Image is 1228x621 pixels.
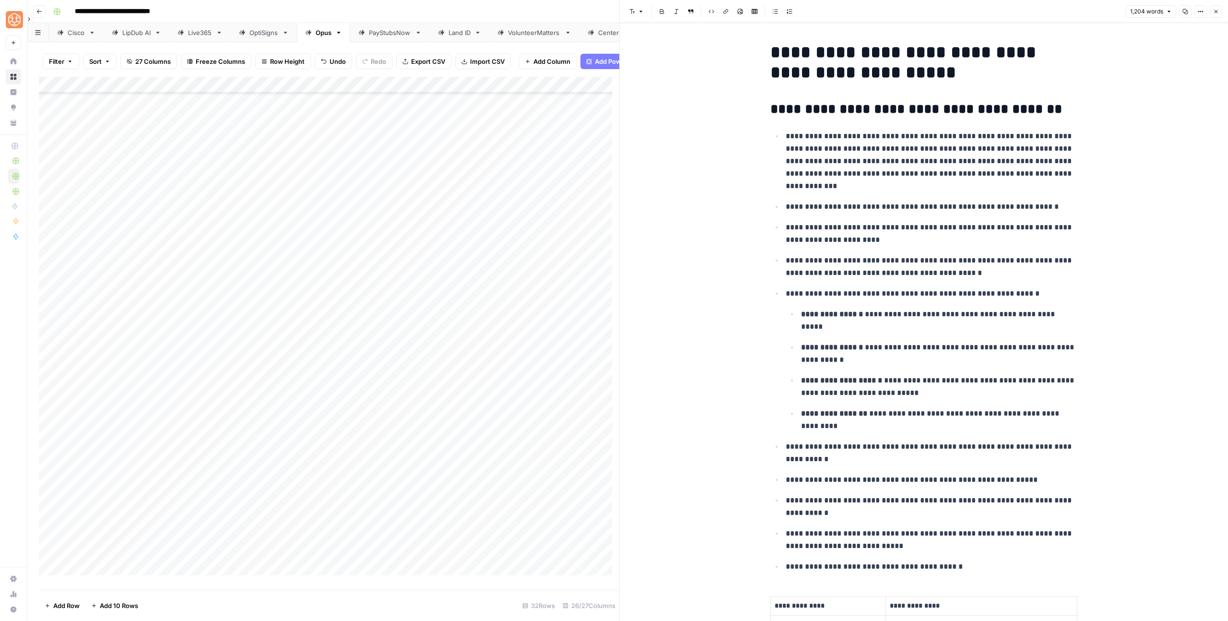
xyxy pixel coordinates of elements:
div: 32 Rows [519,598,559,613]
div: PayStubsNow [369,28,411,37]
button: Add Column [519,54,577,69]
a: Opportunities [6,100,21,115]
span: Export CSV [411,57,445,66]
div: Centerbase [598,28,634,37]
div: Live365 [188,28,212,37]
button: Workspace: SimpleTiger [6,8,21,32]
span: Add Power Agent [595,57,647,66]
button: Filter [43,54,79,69]
a: Live365 [169,23,231,42]
a: OptiSigns [231,23,297,42]
div: OptiSigns [249,28,278,37]
button: Sort [83,54,117,69]
a: LipDub AI [104,23,169,42]
button: 27 Columns [120,54,177,69]
span: 1,204 words [1130,7,1163,16]
a: Cisco [49,23,104,42]
div: LipDub AI [122,28,151,37]
div: Opus [316,28,331,37]
button: Freeze Columns [181,54,251,69]
span: 27 Columns [135,57,171,66]
button: Add 10 Rows [85,598,144,613]
a: Your Data [6,115,21,131]
button: 1,204 words [1126,5,1176,18]
a: Land ID [430,23,489,42]
img: SimpleTiger Logo [6,11,23,28]
button: Undo [315,54,352,69]
button: Import CSV [455,54,511,69]
div: VolunteerMatters [508,28,561,37]
button: Export CSV [396,54,451,69]
a: PayStubsNow [350,23,430,42]
button: Add Power Agent [580,54,653,69]
div: Land ID [449,28,471,37]
span: Freeze Columns [196,57,245,66]
span: Add Column [533,57,570,66]
button: Add Row [39,598,85,613]
a: Centerbase [579,23,652,42]
div: Cisco [68,28,85,37]
span: Sort [89,57,102,66]
a: Settings [6,571,21,586]
div: 26/27 Columns [559,598,619,613]
a: Insights [6,84,21,100]
button: Help + Support [6,602,21,617]
button: Row Height [255,54,311,69]
a: VolunteerMatters [489,23,579,42]
button: Redo [356,54,392,69]
span: Import CSV [470,57,505,66]
a: Usage [6,586,21,602]
span: Undo [330,57,346,66]
span: Row Height [270,57,305,66]
span: Add Row [53,601,80,610]
a: Home [6,54,21,69]
span: Filter [49,57,64,66]
span: Add 10 Rows [100,601,138,610]
a: Browse [6,69,21,84]
a: Opus [297,23,350,42]
span: Redo [371,57,386,66]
